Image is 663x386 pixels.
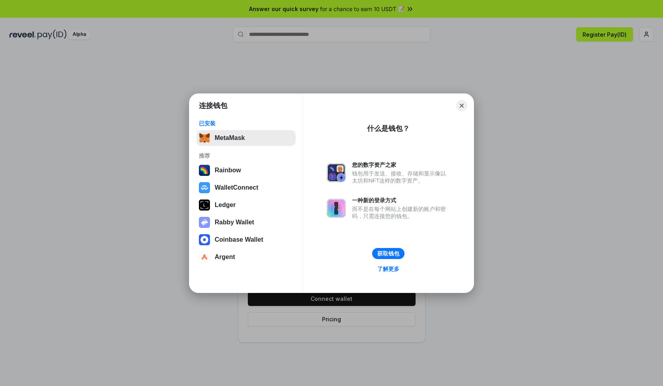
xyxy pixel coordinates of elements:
[197,214,296,230] button: Rabby Wallet
[352,197,450,204] div: 一种新的登录方式
[215,167,241,174] div: Rainbow
[199,152,293,159] div: 推荐
[367,124,410,133] div: 什么是钱包？
[215,201,236,209] div: Ledger
[352,161,450,168] div: 您的数字资产之家
[215,236,263,243] div: Coinbase Wallet
[197,162,296,178] button: Rainbow
[352,170,450,184] div: 钱包用于发送、接收、存储和显示像以太坊和NFT这样的数字资产。
[199,252,210,263] img: svg+xml,%3Csvg%20width%3D%2228%22%20height%3D%2228%22%20viewBox%3D%220%200%2028%2028%22%20fill%3D...
[197,197,296,213] button: Ledger
[215,184,258,191] div: WalletConnect
[377,250,399,257] div: 获取钱包
[215,134,245,142] div: MetaMask
[215,254,235,261] div: Argent
[377,265,399,272] div: 了解更多
[199,101,227,110] h1: 连接钱包
[197,249,296,265] button: Argent
[352,205,450,220] div: 而不是在每个网站上创建新的账户和密码，只需连接您的钱包。
[199,132,210,144] img: svg+xml,%3Csvg%20fill%3D%22none%22%20height%3D%2233%22%20viewBox%3D%220%200%2035%2033%22%20width%...
[199,182,210,193] img: svg+xml,%3Csvg%20width%3D%2228%22%20height%3D%2228%22%20viewBox%3D%220%200%2028%2028%22%20fill%3D...
[197,130,296,146] button: MetaMask
[327,163,346,182] img: svg+xml,%3Csvg%20xmlns%3D%22http%3A%2F%2Fwww.w3.org%2F2000%2Fsvg%22%20fill%3D%22none%22%20viewBox...
[199,165,210,176] img: svg+xml,%3Csvg%20width%3D%22120%22%20height%3D%22120%22%20viewBox%3D%220%200%20120%20120%22%20fil...
[199,120,293,127] div: 已安装
[372,248,405,259] button: 获取钱包
[199,234,210,245] img: svg+xml,%3Csvg%20width%3D%2228%22%20height%3D%2228%22%20viewBox%3D%220%200%2028%2028%22%20fill%3D...
[327,199,346,218] img: svg+xml,%3Csvg%20xmlns%3D%22http%3A%2F%2Fwww.w3.org%2F2000%2Fsvg%22%20fill%3D%22none%22%20viewBox...
[197,180,296,196] button: WalletConnect
[199,200,210,211] img: svg+xml,%3Csvg%20xmlns%3D%22http%3A%2F%2Fwww.w3.org%2F2000%2Fsvg%22%20width%3D%2228%22%20height%3...
[456,100,467,111] button: Close
[215,219,254,226] div: Rabby Wallet
[373,264,404,274] a: 了解更多
[199,217,210,228] img: svg+xml,%3Csvg%20xmlns%3D%22http%3A%2F%2Fwww.w3.org%2F2000%2Fsvg%22%20fill%3D%22none%22%20viewBox...
[197,232,296,248] button: Coinbase Wallet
